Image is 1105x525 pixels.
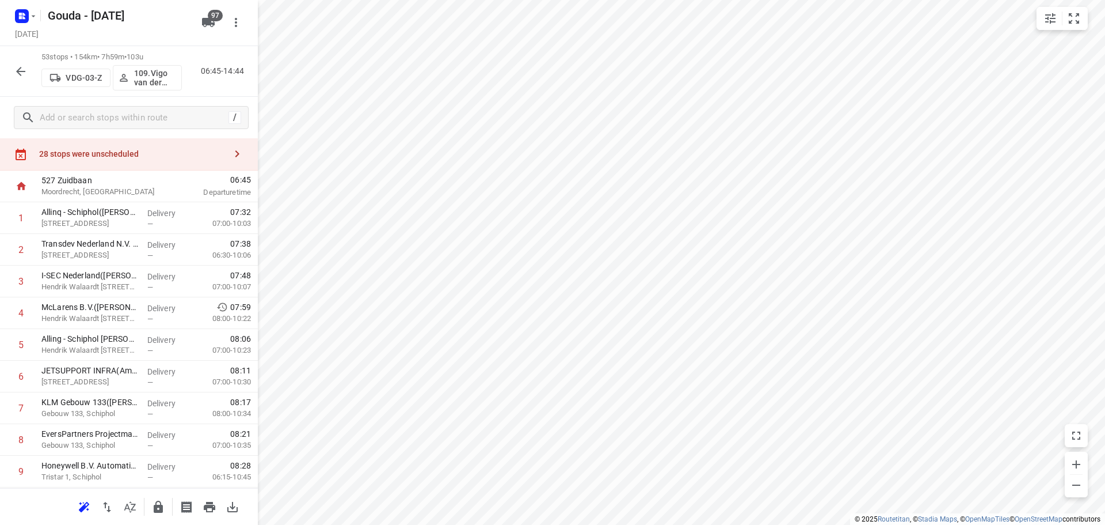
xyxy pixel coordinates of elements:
p: Allinq - Schiphol(Aziz Jelaoui) [41,206,138,218]
p: Alling - Schiphol Walaardt Sacresstraat(Jennie van Dasselaar) [41,333,138,345]
span: • [124,52,127,61]
p: Tristar 1, Schiphol [41,471,138,483]
span: 07:38 [230,238,251,250]
p: Delivery [147,207,190,219]
p: JETSUPPORT INFRA(Ambius klantenservice) [41,365,138,376]
input: Add or search stops within route [40,109,228,127]
p: 08:00-10:22 [194,313,251,324]
button: Map settings [1039,7,1062,30]
div: small contained button group [1037,7,1088,30]
button: Fit zoom [1062,7,1085,30]
p: I-SEC Nederland(Hacer Bardan) [41,270,138,281]
span: — [147,315,153,323]
p: VDG-03-Z [66,73,102,82]
span: 06:45 [175,174,251,186]
p: 06:15-10:45 [194,471,251,483]
span: 08:21 [230,428,251,440]
p: Delivery [147,303,190,314]
p: Delivery [147,334,190,346]
div: 7 [18,403,24,414]
div: 8 [18,435,24,445]
button: More [224,11,247,34]
span: — [147,410,153,418]
a: Stadia Maps [918,515,957,523]
p: KLM Gebouw 133(Francoise Geerders) [41,396,138,408]
span: — [147,283,153,292]
span: — [147,346,153,355]
p: 08:00-10:34 [194,408,251,420]
div: 5 [18,339,24,350]
p: Gebouw 133, Schiphol [41,408,138,420]
span: 103u [127,52,143,61]
span: Reverse route [96,501,119,512]
span: 07:32 [230,206,251,218]
button: Lock route [147,496,170,519]
span: Download route [221,501,244,512]
p: Honeywell B.V. Automation College (Coen Joesoef) [41,460,138,471]
span: 97 [208,10,223,21]
svg: Early [216,301,228,313]
p: 06:30-10:06 [194,250,251,261]
a: Routetitan [878,515,910,523]
p: Thermiekstraat 158, Schiphol [41,376,138,388]
p: Delivery [147,271,190,282]
p: 109.Vigo van der Wal [134,69,177,87]
button: VDG-03-Z [41,69,110,87]
span: 07:48 [230,270,251,281]
span: — [147,441,153,450]
p: Delivery [147,239,190,251]
p: 07:00-10:30 [194,376,251,388]
h5: Rename [43,6,192,25]
p: Departure time [175,187,251,198]
div: 28 stops were unscheduled [39,149,226,158]
p: [STREET_ADDRESS] [41,218,138,229]
span: Print route [198,501,221,512]
h5: Project date [10,27,43,40]
span: Print shipping labels [175,501,198,512]
span: Reoptimize route [73,501,96,512]
p: 07:00-10:07 [194,281,251,293]
p: 06:45-14:44 [201,65,249,77]
p: [STREET_ADDRESS] [41,250,138,261]
p: McLarens B.V.(Janine van der Sluis) [41,301,138,313]
div: 4 [18,308,24,319]
p: Delivery [147,366,190,377]
div: 9 [18,466,24,477]
span: 08:17 [230,396,251,408]
p: Moordrecht, [GEOGRAPHIC_DATA] [41,186,161,198]
div: 1 [18,213,24,224]
span: 08:06 [230,333,251,345]
p: 07:00-10:03 [194,218,251,229]
span: — [147,378,153,387]
a: OpenMapTiles [965,515,1009,523]
span: 08:11 [230,365,251,376]
span: 07:59 [230,301,251,313]
p: 07:00-10:23 [194,345,251,356]
p: Hendrik Walaardt Sacréstraat 405, Schiphol [41,345,138,356]
span: — [147,251,153,260]
div: / [228,111,241,124]
p: Hendrik Walaardt Sacréstraat 425, Schiphol [41,281,138,293]
span: Sort by time window [119,501,142,512]
p: Delivery [147,398,190,409]
span: 08:28 [230,460,251,471]
p: Transdev Nederland N.V. Openbaar Vervoer B.V. - Schiphol Noord(Rob Gorthuis) [41,238,138,250]
p: 527 Zuidbaan [41,175,161,186]
p: EversPartners Projectmanagement B.V.(Kirsten Bohle) [41,428,138,440]
div: 6 [18,371,24,382]
span: — [147,473,153,482]
button: 109.Vigo van der Wal [113,65,182,90]
a: OpenStreetMap [1015,515,1062,523]
p: 53 stops • 154km • 7h59m [41,52,182,63]
p: Delivery [147,461,190,473]
button: 97 [197,11,220,34]
li: © 2025 , © , © © contributors [855,515,1100,523]
p: 07:00-10:35 [194,440,251,451]
span: — [147,220,153,228]
p: Gebouw 133, Schiphol [41,440,138,451]
div: 2 [18,244,24,255]
p: Hendrik Walaardt Sacréstraat 405, Schiphol-oost [41,313,138,324]
p: Delivery [147,429,190,441]
div: 3 [18,276,24,287]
